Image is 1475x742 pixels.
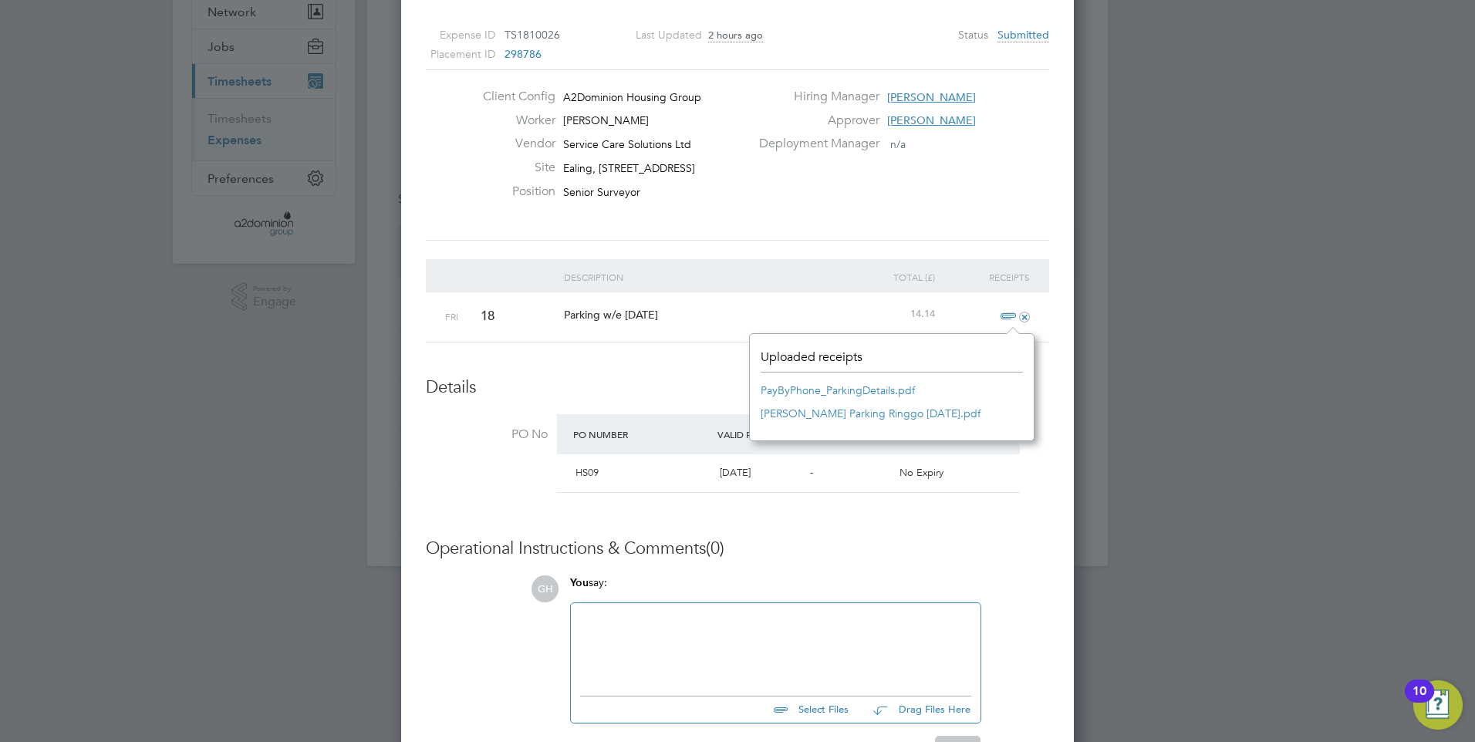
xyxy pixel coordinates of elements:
[910,307,935,320] span: 14.14
[750,113,879,129] label: Approver
[481,308,494,324] span: 18
[958,25,988,45] label: Status
[471,136,555,152] label: Vendor
[471,113,555,129] label: Worker
[750,89,879,105] label: Hiring Manager
[1017,309,1032,325] i: +
[471,160,555,176] label: Site
[810,466,813,479] span: -
[532,575,559,602] span: GH
[563,137,691,151] span: Service Care Solutions Ltd
[407,25,495,45] label: Expense ID
[426,538,1049,560] h3: Operational Instructions & Comments
[708,29,763,42] span: 2 hours ago
[563,113,649,127] span: [PERSON_NAME]
[939,259,1034,295] div: Receipts
[613,25,702,45] label: Last Updated
[887,113,976,127] span: [PERSON_NAME]
[761,379,915,402] a: PayByPhone_ParkingDetails.pdf
[426,427,548,443] label: PO No
[505,47,542,61] span: 298786
[900,466,943,479] span: No Expiry
[750,136,879,152] label: Deployment Manager
[570,576,589,589] span: You
[445,310,458,322] span: Fri
[564,308,658,322] span: Parking w/e [DATE]
[844,259,939,295] div: Total (£)
[563,185,640,199] span: Senior Surveyor
[407,45,495,64] label: Placement ID
[471,89,555,105] label: Client Config
[1413,691,1426,711] div: 10
[890,137,906,151] span: n/a
[861,694,971,727] button: Drag Files Here
[569,420,714,448] div: PO Number
[761,402,981,425] a: [PERSON_NAME] Parking Ringgo [DATE].pdf
[471,184,555,200] label: Position
[563,161,695,175] span: Ealing, [STREET_ADDRESS]
[761,349,1023,373] header: Uploaded receipts
[575,466,599,479] span: HS09
[720,466,751,479] span: [DATE]
[714,420,804,448] div: Valid From
[426,376,1049,399] h3: Details
[997,28,1049,42] span: Submitted
[887,90,976,104] span: [PERSON_NAME]
[570,575,981,602] div: say:
[706,538,724,558] span: (0)
[505,28,560,42] span: TS1810026
[1413,680,1463,730] button: Open Resource Center, 10 new notifications
[560,259,845,295] div: Description
[563,90,701,104] span: A2Dominion Housing Group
